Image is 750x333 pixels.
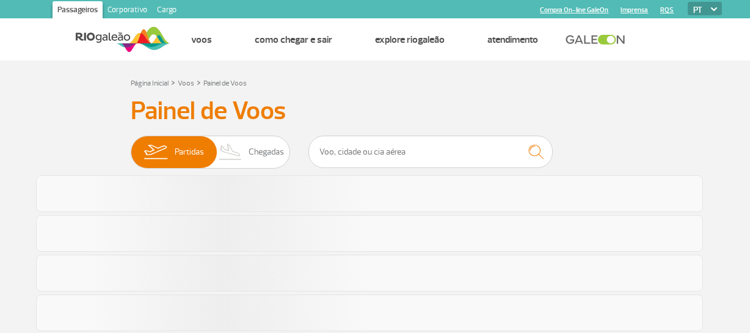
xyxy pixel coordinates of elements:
a: Passageiros [53,1,103,21]
a: Atendimento [487,34,538,46]
a: Compra On-line GaleOn [540,6,608,14]
a: > [197,75,201,89]
a: Painel de Voos [203,79,247,88]
a: Imprensa [621,6,648,14]
img: slider-embarque [136,136,175,168]
input: Voo, cidade ou cia aérea [308,136,553,168]
img: slider-desembarque [213,136,249,168]
span: Chegadas [249,136,284,168]
a: Voos [191,34,212,46]
h3: Painel de Voos [131,96,619,126]
a: Página Inicial [131,79,169,88]
a: Voos [178,79,194,88]
a: > [171,75,175,89]
a: RQS [660,6,674,14]
span: Partidas [175,136,204,168]
a: Corporativo [103,1,152,21]
a: Explore RIOgaleão [375,34,445,46]
a: Como chegar e sair [255,34,332,46]
a: Cargo [152,1,181,21]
